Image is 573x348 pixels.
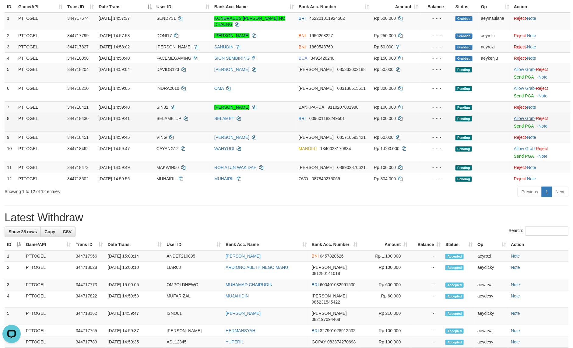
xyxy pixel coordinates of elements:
td: Rp 1,100,000 [360,250,410,262]
a: MUJAHIDIN [226,294,249,298]
a: Allow Grab [514,146,535,151]
span: Grabbed [455,56,473,61]
span: MANDIRI [299,146,317,151]
div: - - - [423,66,451,72]
th: Date Trans.: activate to sort column descending [96,1,154,12]
span: BRI [312,328,319,333]
a: 1 [542,187,552,197]
span: CAYANG12 [156,146,179,151]
span: Rp 500.000 [374,16,396,21]
td: Rp 100,000 [360,262,410,279]
td: 344717822 [73,290,105,308]
span: Grabbed [455,45,473,50]
a: CSV [59,227,76,237]
span: 344718462 [67,146,89,151]
a: Note [539,124,548,128]
th: User ID: activate to sort column ascending [164,239,223,250]
span: Copy 081280141018 to clipboard [312,271,340,276]
button: Open LiveChat chat widget [2,2,21,21]
a: Reject [536,86,548,91]
span: BRI [299,116,306,121]
th: Status [453,1,479,12]
span: Copy 1340028170834 to clipboard [320,146,351,151]
span: [DATE] 14:59:05 [99,86,130,91]
span: Accepted [445,265,464,270]
a: Allow Grab [514,86,535,91]
a: Reject [514,44,526,49]
th: Game/API: activate to sort column ascending [16,1,65,12]
div: - - - [423,146,451,152]
span: Copy 3491426240 to clipboard [311,56,335,61]
div: - - - [423,15,451,21]
span: 344717827 [67,44,89,49]
td: · [511,173,571,184]
span: · [514,116,536,121]
a: Note [511,339,520,344]
span: BNI [299,44,306,49]
a: OMA [214,86,224,91]
span: [PERSON_NAME] [312,265,347,270]
span: BNI [312,254,319,258]
span: Pending [455,177,472,182]
div: - - - [423,104,451,110]
td: 1 [5,12,16,30]
th: Action [511,1,571,12]
a: Previous [518,187,542,197]
td: 12 [5,173,16,184]
td: PTTOGEL [16,173,65,184]
a: Reject [536,146,548,151]
td: · [511,113,571,132]
span: Copy 082197094468 to clipboard [312,317,340,322]
th: Amount: activate to sort column ascending [360,239,410,250]
a: Reject [514,33,526,38]
span: Pending [455,135,472,140]
td: - [410,262,443,279]
span: 344717799 [67,33,89,38]
td: PTTOGEL [16,64,65,83]
div: - - - [423,44,451,50]
span: Pending [455,146,472,152]
td: 9 [5,132,16,143]
td: 2 [5,262,23,279]
th: ID [5,1,16,12]
span: Accepted [445,294,464,299]
span: Rp 100.000 [374,105,396,110]
span: [DATE] 14:58:02 [99,44,130,49]
span: Copy 087840275069 to clipboard [312,176,340,181]
span: INDRA2010 [156,86,179,91]
span: Rp 60.000 [374,135,394,140]
a: Allow Grab [514,67,535,72]
td: [DATE] 14:59:37 [105,325,164,336]
td: [DATE] 15:00:05 [105,279,164,290]
a: Note [511,294,520,298]
span: Grabbed [455,33,473,39]
span: Copy 327901028912532 to clipboard [320,328,356,333]
a: Note [511,254,520,258]
a: Note [527,56,536,61]
td: · [511,143,571,162]
th: ID: activate to sort column descending [5,239,23,250]
a: Reject [514,176,526,181]
span: Rp 100.000 [374,116,396,121]
span: [PERSON_NAME] [299,86,334,91]
td: ISNO01 [164,308,223,325]
a: Note [527,135,536,140]
td: 11 [5,162,16,173]
td: aeyrozi [479,41,511,52]
td: PTTOGEL [23,250,73,262]
a: Note [527,105,536,110]
span: Accepted [445,283,464,288]
span: Pending [455,67,472,72]
a: Allow Grab [514,116,535,121]
a: Note [511,328,520,333]
td: PTTOGEL [16,143,65,162]
td: aeydicky [475,262,508,279]
span: BCA [299,56,307,61]
td: · [511,52,571,64]
td: · [511,83,571,101]
td: PTTOGEL [16,12,65,30]
a: Next [552,187,568,197]
span: Copy 0457820626 to clipboard [320,254,344,258]
th: Game/API: activate to sort column ascending [23,239,73,250]
td: · [511,30,571,41]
